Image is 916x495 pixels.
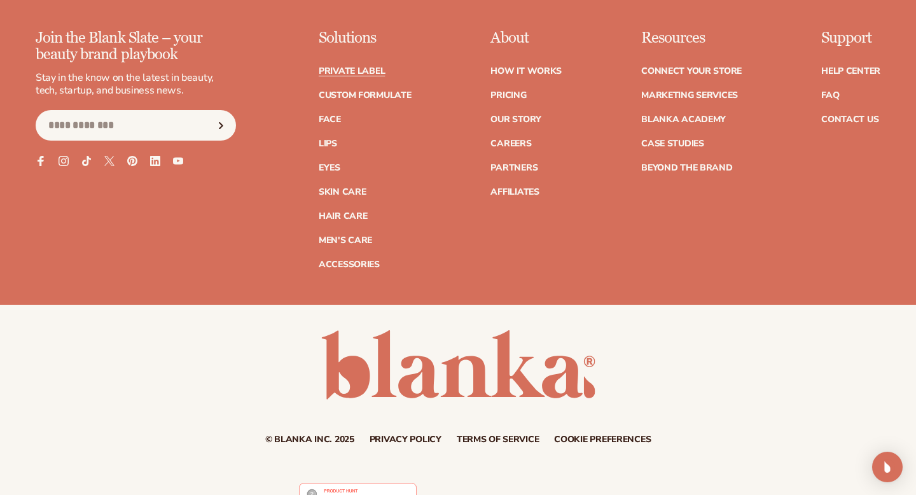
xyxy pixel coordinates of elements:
[36,30,236,64] p: Join the Blank Slate – your beauty brand playbook
[319,164,340,172] a: Eyes
[457,435,539,444] a: Terms of service
[641,139,704,148] a: Case Studies
[319,188,366,197] a: Skin Care
[490,164,538,172] a: Partners
[319,115,341,124] a: Face
[821,30,880,46] p: Support
[872,452,903,482] div: Open Intercom Messenger
[490,30,562,46] p: About
[821,67,880,76] a: Help Center
[319,260,380,269] a: Accessories
[490,115,541,124] a: Our Story
[265,433,354,445] small: © Blanka Inc. 2025
[319,91,412,100] a: Custom formulate
[207,110,235,141] button: Subscribe
[490,188,539,197] a: Affiliates
[821,91,839,100] a: FAQ
[641,115,726,124] a: Blanka Academy
[319,236,372,245] a: Men's Care
[319,30,412,46] p: Solutions
[490,67,562,76] a: How It Works
[821,115,878,124] a: Contact Us
[319,212,367,221] a: Hair Care
[490,139,531,148] a: Careers
[641,91,738,100] a: Marketing services
[370,435,441,444] a: Privacy policy
[641,164,733,172] a: Beyond the brand
[641,67,742,76] a: Connect your store
[319,139,337,148] a: Lips
[319,67,385,76] a: Private label
[554,435,651,444] a: Cookie preferences
[490,91,526,100] a: Pricing
[641,30,742,46] p: Resources
[36,71,236,98] p: Stay in the know on the latest in beauty, tech, startup, and business news.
